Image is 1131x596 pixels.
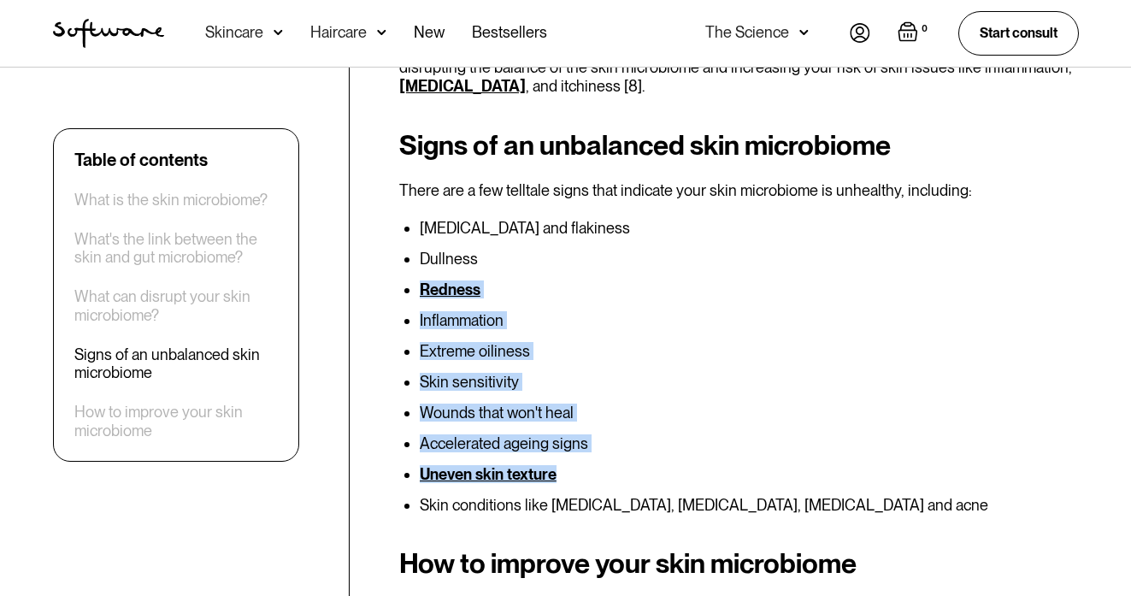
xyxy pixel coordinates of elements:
[399,77,526,95] a: [MEDICAL_DATA]
[420,312,1079,329] li: Inflammation
[958,11,1079,55] a: Start consult
[377,24,386,41] img: arrow down
[705,24,789,41] div: The Science
[420,404,1079,422] li: Wounds that won't heal
[399,181,1079,200] p: There are a few telltale signs that indicate your skin microbiome is unhealthy, including:
[53,19,164,48] img: Software Logo
[420,343,1079,360] li: Extreme oiliness
[274,24,283,41] img: arrow down
[420,435,1079,452] li: Accelerated ageing signs
[799,24,809,41] img: arrow down
[74,230,278,267] a: What's the link between the skin and gut microbiome?
[53,19,164,48] a: home
[898,21,931,45] a: Open empty cart
[399,40,1079,96] p: Plus, some ingredients found in beauty products may block the growth of certain skin bacteria, di...
[74,404,278,440] a: How to improve your skin microbiome
[420,374,1079,391] li: Skin sensitivity
[918,21,931,37] div: 0
[399,130,1079,161] h2: Signs of an unbalanced skin microbiome
[420,220,1079,237] li: [MEDICAL_DATA] and flakiness
[74,345,278,382] a: Signs of an unbalanced skin microbiome
[74,191,268,209] a: What is the skin microbiome?
[420,497,1079,514] li: Skin conditions like [MEDICAL_DATA], [MEDICAL_DATA], [MEDICAL_DATA] and acne
[74,288,278,325] a: What can disrupt your skin microbiome?
[399,548,1079,579] h2: How to improve your skin microbiome
[74,150,208,170] div: Table of contents
[310,24,367,41] div: Haircare
[420,465,557,483] a: Uneven skin texture
[205,24,263,41] div: Skincare
[420,280,480,298] a: Redness
[420,251,1079,268] li: Dullness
